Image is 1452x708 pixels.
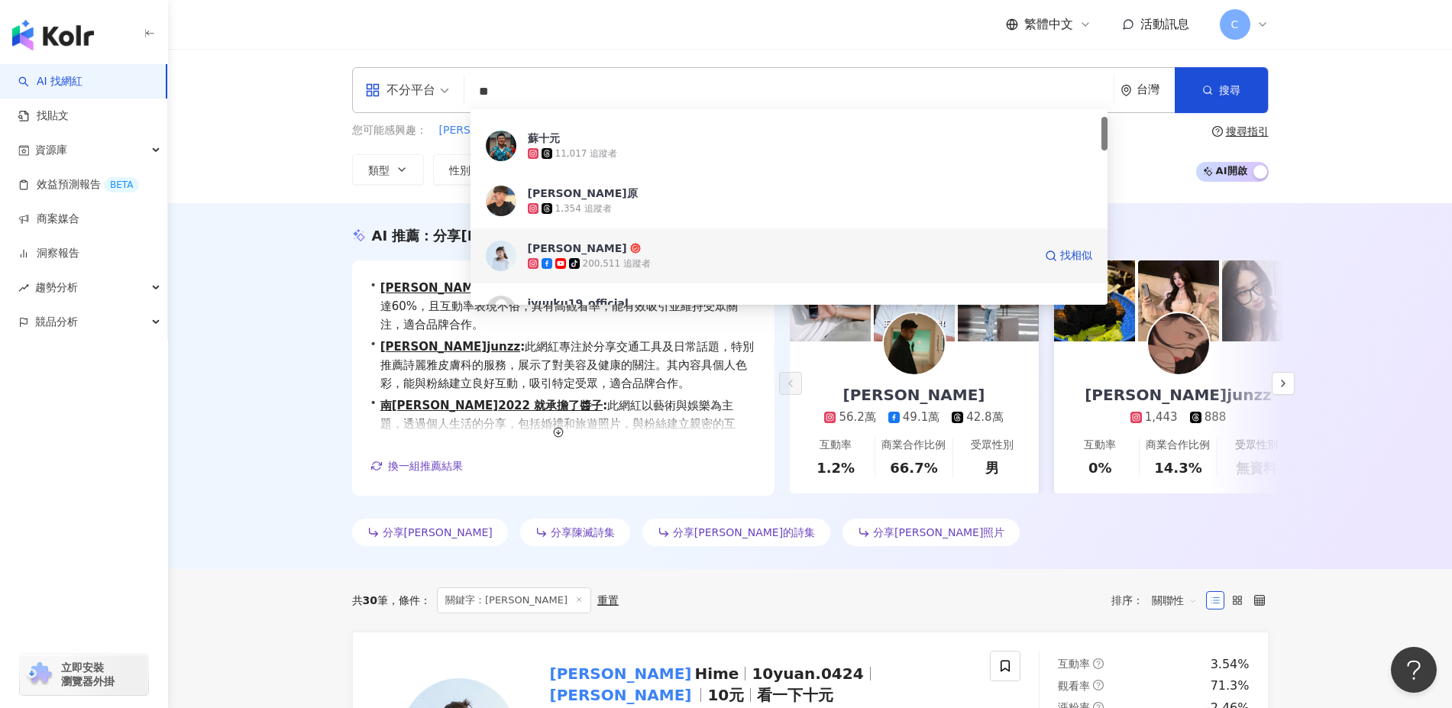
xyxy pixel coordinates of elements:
span: 條件 ： [388,594,431,606]
div: 受眾性別 [971,438,1014,453]
div: 蘇十元 [528,131,560,146]
span: 分享[PERSON_NAME] [383,526,493,538]
div: 商業合作比例 [881,438,946,453]
div: AI 推薦 ： [372,226,658,245]
span: question-circle [1212,126,1223,137]
button: 性別 [433,154,505,185]
a: [PERSON_NAME]56.2萬49.1萬42.8萬互動率1.2%商業合作比例66.7%受眾性別男 [790,341,1039,493]
span: 性別 [449,164,471,176]
span: 立即安裝 瀏覽器外掛 [61,661,115,688]
span: 10元 [707,686,744,704]
span: Hime [694,664,739,683]
div: 3.54% [1211,656,1250,673]
button: 類型 [352,154,424,185]
div: • [370,338,756,393]
img: KOL Avatar [486,296,516,326]
span: 看一下十元 [757,686,833,704]
span: 活動訊息 [1140,17,1189,31]
div: 男 [985,458,999,477]
img: KOL Avatar [884,313,945,374]
span: : [520,340,525,354]
mark: [PERSON_NAME] [547,683,695,707]
span: 30 [363,594,377,606]
div: 56.2萬 [839,409,875,425]
span: 此網紅專注於分享交通工具及日常話題，特別推薦詩麗雅皮膚科的服務，展示了對美容及健康的關注。其內容具個人色彩，能與粉絲建立良好互動，吸引特定受眾，適合品牌合作。 [380,338,756,393]
div: 1.2% [817,458,855,477]
div: [PERSON_NAME]junzz [1069,384,1287,406]
img: chrome extension [24,662,54,687]
span: 此網紅以藝術與娛樂為主題，透過個人生活的分享，包括婚禮和旅遊照片，與粉絲建立親密的互動。其在內容創作上具有高觀看率，能有效吸引觀眾關注，增強粉絲黏著度。 [380,396,756,470]
div: jyuuku19_official [528,296,629,311]
span: 找相似 [1060,248,1092,263]
img: KOL Avatar [486,186,516,216]
span: 關聯性 [1152,588,1198,613]
img: KOL Avatar [1148,313,1209,374]
img: KOL Avatar [486,131,516,161]
img: KOL Avatar [486,241,516,271]
a: 商案媒合 [18,212,79,227]
div: 互動率 [1084,438,1116,453]
a: searchAI 找網紅 [18,74,82,89]
div: 11,017 追蹤者 [555,147,618,160]
span: 分享[PERSON_NAME]照片 [873,526,1004,538]
span: 搜尋 [1219,84,1240,96]
div: 888 [1205,409,1227,425]
span: C [1231,16,1239,33]
span: 關鍵字：[PERSON_NAME] [437,587,591,613]
span: appstore [365,82,380,98]
span: 換一組推薦結果 [388,460,463,472]
img: post-image [1222,260,1303,341]
div: [PERSON_NAME] [828,384,1001,406]
span: 競品分析 [35,305,78,339]
a: 找相似 [1045,241,1092,271]
a: [PERSON_NAME] [380,281,487,295]
div: [PERSON_NAME]原 [528,186,638,201]
button: [PERSON_NAME] [438,122,529,139]
a: [PERSON_NAME]junzz [380,340,520,354]
a: 找貼文 [18,108,69,124]
div: 重置 [597,594,619,606]
div: 無資料 [1236,458,1277,477]
div: 0% [1088,458,1112,477]
span: rise [18,283,29,293]
img: post-image [1138,260,1219,341]
div: 14.3% [1154,458,1201,477]
div: 受眾性別 [1235,438,1278,453]
span: 分享[PERSON_NAME]照片的網紅 [433,228,657,244]
span: 繁體中文 [1024,16,1073,33]
div: 商業合作比例 [1146,438,1210,453]
span: 該網紅專注於醫療健康和運動領域，運動類內容佔比達60%，且互動率表現不俗，具有高觀看率，能有效吸引並維持受眾關注，適合品牌合作。 [380,279,756,334]
span: 您可能感興趣： [352,123,427,138]
div: • [370,396,756,470]
div: 1,443 [1145,409,1178,425]
span: 分享[PERSON_NAME]的詩集 [673,526,815,538]
div: 200,511 追蹤者 [583,257,651,270]
span: 互動率 [1058,658,1090,670]
span: 資源庫 [35,133,67,167]
button: 換一組推薦結果 [370,454,464,477]
div: 互動率 [820,438,852,453]
span: 10yuan.0424 [752,664,863,683]
mark: [PERSON_NAME] [547,661,695,686]
div: 共 筆 [352,594,388,606]
div: 搜尋指引 [1226,125,1269,137]
div: 排序： [1111,588,1206,613]
button: 搜尋 [1175,67,1268,113]
div: 台灣 [1137,83,1175,96]
div: 不分平台 [365,78,435,102]
a: [PERSON_NAME]junzz1,443888互動率0%商業合作比例14.3%受眾性別無資料 [1054,341,1303,493]
div: 66.7% [890,458,937,477]
span: [PERSON_NAME] [439,123,528,138]
a: 效益預測報告BETA [18,177,139,192]
a: 南[PERSON_NAME]2022 就承擔了醬子 [380,399,603,412]
span: 趨勢分析 [35,270,78,305]
a: 洞察報告 [18,246,79,261]
div: • [370,279,756,334]
span: 類型 [368,164,390,176]
span: environment [1121,85,1132,96]
div: 49.1萬 [903,409,939,425]
span: 觀看率 [1058,680,1090,692]
div: 71.3% [1211,677,1250,694]
div: 1,354 追蹤者 [555,202,612,215]
span: question-circle [1093,658,1104,669]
